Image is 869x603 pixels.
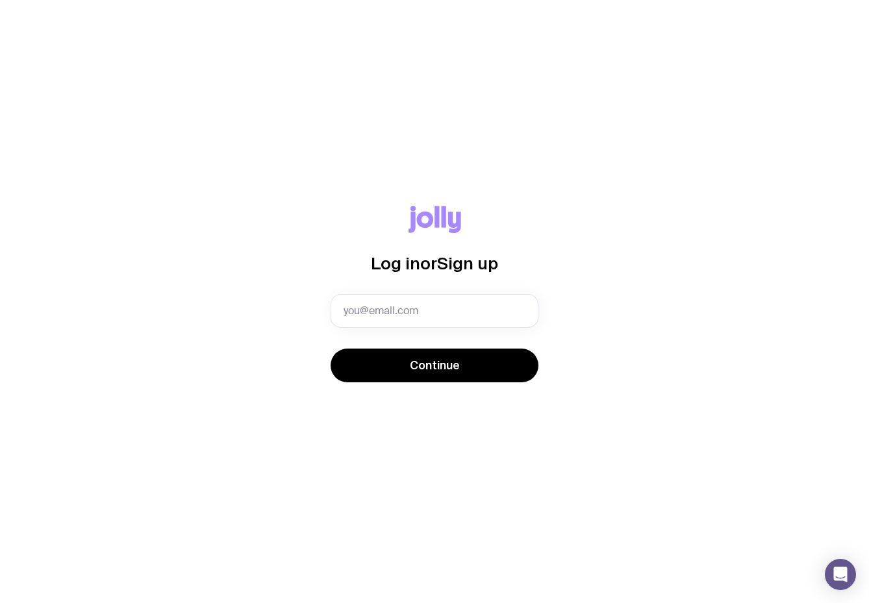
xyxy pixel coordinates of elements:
span: Sign up [437,254,498,273]
input: you@email.com [331,294,538,328]
span: or [420,254,437,273]
button: Continue [331,349,538,382]
span: Log in [371,254,420,273]
span: Continue [410,358,460,373]
div: Open Intercom Messenger [825,559,856,590]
